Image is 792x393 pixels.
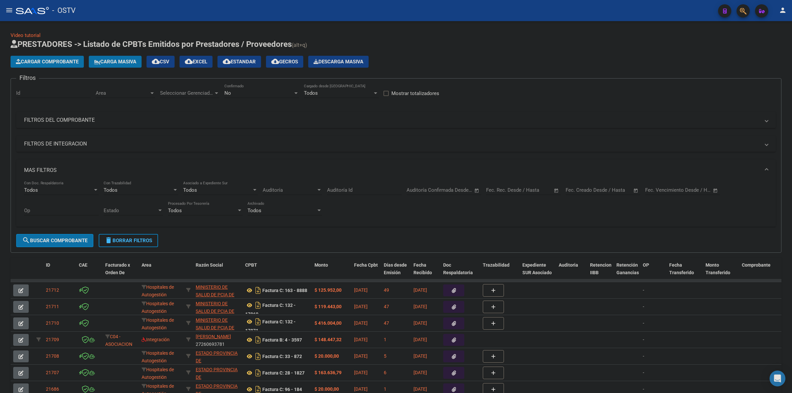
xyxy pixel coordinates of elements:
[354,262,378,268] span: Fecha Cpbt
[742,262,771,268] span: Comprobante
[271,59,298,65] span: Gecros
[185,57,193,65] mat-icon: cloud_download
[43,258,76,287] datatable-header-cell: ID
[384,370,386,375] span: 6
[89,56,142,68] button: Carga Masiva
[22,238,87,244] span: Buscar Comprobante
[183,187,197,193] span: Todos
[308,56,369,68] button: Descarga Masiva
[643,370,644,375] span: -
[522,262,552,275] span: Expediente SUR Asociado
[351,258,381,287] datatable-header-cell: Fecha Cpbt
[24,167,760,174] mat-panel-title: MAS FILTROS
[643,337,644,342] span: -
[313,59,363,65] span: Descarga Masiva
[443,262,473,275] span: Doc Respaldatoria
[196,301,234,321] span: MINISTERIO DE SALUD DE PCIA DE BSAS
[566,187,592,193] input: Fecha inicio
[263,187,316,193] span: Auditoría
[16,73,39,82] h3: Filtros
[559,262,578,268] span: Auditoria
[413,370,427,375] span: [DATE]
[669,262,694,275] span: Fecha Transferido
[413,287,427,293] span: [DATE]
[223,57,231,65] mat-icon: cloud_download
[384,386,386,392] span: 1
[441,258,480,287] datatable-header-cell: Doc Respaldatoria
[196,317,234,338] span: MINISTERIO DE SALUD DE PCIA DE BSAS
[245,319,296,333] strong: Factura C: 132 - 17871
[616,262,639,275] span: Retención Ganancias
[262,370,305,376] strong: Factura C: 28 - 1827
[16,112,776,128] mat-expansion-panel-header: FILTROS DEL COMPROBANTE
[180,56,213,68] button: EXCEL
[483,262,510,268] span: Trazabilidad
[247,208,261,213] span: Todos
[703,258,739,287] datatable-header-cell: Monto Transferido
[262,354,302,359] strong: Factura C: 33 - 872
[262,337,302,343] strong: Factura B: 4 - 3597
[271,57,279,65] mat-icon: cloud_download
[142,284,174,297] span: Hospitales de Autogestión
[254,351,262,362] i: Descargar documento
[439,187,471,193] input: Fecha fin
[354,337,368,342] span: [DATE]
[643,262,649,268] span: OP
[152,59,169,65] span: CSV
[196,283,240,297] div: 30626983398
[411,258,441,287] datatable-header-cell: Fecha Recibido
[46,262,50,268] span: ID
[105,236,113,244] mat-icon: delete
[105,262,130,275] span: Facturado x Orden De
[16,234,93,247] button: Buscar Comprobante
[413,320,427,326] span: [DATE]
[643,304,644,309] span: -
[254,300,262,311] i: Descargar documento
[643,320,644,326] span: -
[16,136,776,152] mat-expansion-panel-header: FILTROS DE INTEGRACION
[354,304,368,309] span: [DATE]
[217,56,261,68] button: Estandar
[16,160,776,181] mat-expansion-panel-header: MAS FILTROS
[643,386,644,392] span: -
[223,59,256,65] span: Estandar
[196,350,240,378] span: ESTADO PROVINCIA DE [GEOGRAPHIC_DATA][PERSON_NAME]
[354,370,368,375] span: [DATE]
[142,337,170,342] span: Integración
[142,350,174,363] span: Hospitales de Autogestión
[185,59,207,65] span: EXCEL
[308,56,369,68] app-download-masive: Descarga masiva de comprobantes (adjuntos)
[314,320,342,326] strong: $ 416.004,00
[292,42,307,48] span: (alt+q)
[105,334,133,369] span: C04 - ASOCIACION SANATORIAL SUR (GBA SUR)
[590,262,611,275] span: Retencion IIBB
[105,238,152,244] span: Borrar Filtros
[486,187,513,193] input: Fecha inicio
[779,6,787,14] mat-icon: person
[196,349,240,363] div: 30673377544
[314,287,342,293] strong: $ 125.952,00
[24,116,760,124] mat-panel-title: FILTROS DEL COMPROBANTE
[24,187,38,193] span: Todos
[196,366,240,380] div: 30673377544
[312,258,351,287] datatable-header-cell: Monto
[384,287,389,293] span: 49
[196,334,231,339] span: [PERSON_NAME]
[46,337,59,342] span: 21709
[413,304,427,309] span: [DATE]
[254,316,262,327] i: Descargar documento
[712,187,719,194] button: Open calendar
[196,333,240,347] div: 27260693781
[16,181,776,227] div: MAS FILTROS
[314,370,342,375] strong: $ 163.636,79
[262,288,307,293] strong: Factura C: 163 - 8888
[473,187,481,194] button: Open calendar
[96,90,149,96] span: Area
[598,187,630,193] input: Fecha fin
[314,337,342,342] strong: $ 148.447,32
[139,258,183,287] datatable-header-cell: Area
[94,59,136,65] span: Carga Masiva
[24,140,760,147] mat-panel-title: FILTROS DE INTEGRACION
[224,90,231,96] span: No
[152,57,160,65] mat-icon: cloud_download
